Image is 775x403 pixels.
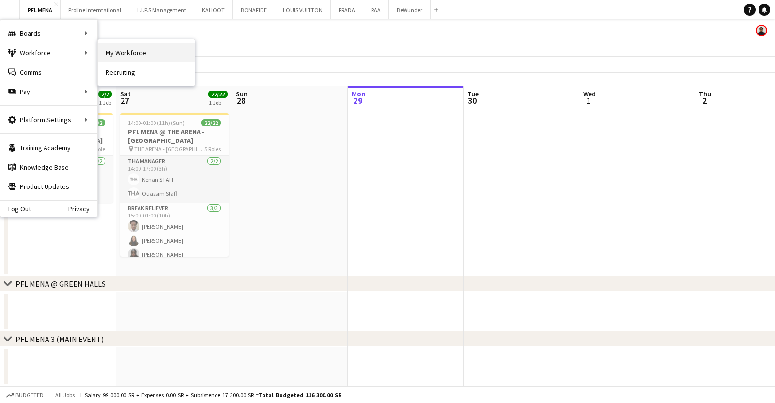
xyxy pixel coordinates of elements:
span: Sat [120,90,131,98]
span: 14:00-01:00 (11h) (Sun) [128,119,185,126]
button: PRADA [331,0,363,19]
a: Log Out [0,205,31,213]
div: Platform Settings [0,110,97,129]
app-user-avatar: Kenan Tesfaselase [756,25,767,36]
div: Pay [0,82,97,101]
button: PFL MENA [20,0,61,19]
div: 1 Job [99,99,111,106]
span: 27 [119,95,131,106]
span: Wed [583,90,596,98]
app-card-role: THA Manager2/214:00-17:00 (3h)Kenan STAFFOuassim Staff [120,156,229,203]
div: Salary 99 000.00 SR + Expenses 0.00 SR + Subsistence 17 300.00 SR = [85,391,341,399]
span: 30 [466,95,479,106]
span: All jobs [53,391,77,399]
button: LOUIS VUITTON [275,0,331,19]
a: Comms [0,62,97,82]
app-card-role: Break reliever3/315:00-01:00 (10h)[PERSON_NAME][PERSON_NAME][PERSON_NAME] [120,203,229,264]
span: Tue [467,90,479,98]
span: 28 [234,95,248,106]
span: THE ARENA - [GEOGRAPHIC_DATA] [134,145,204,153]
div: PFL MENA @ GREEN HALLS [15,279,106,289]
h3: PFL MENA @ THE ARENA - [GEOGRAPHIC_DATA] [120,127,229,145]
span: 1 Role [91,145,105,153]
span: Sun [236,90,248,98]
a: Training Academy [0,138,97,157]
div: PFL MENA 3 (MAIN EVENT) [15,334,104,344]
span: Total Budgeted 116 300.00 SR [259,391,341,399]
a: Product Updates [0,177,97,196]
button: Budgeted [5,390,45,401]
div: 1 Job [209,99,227,106]
button: Proline Interntational [61,0,129,19]
span: 1 [582,95,596,106]
div: Workforce [0,43,97,62]
span: 2 [697,95,711,106]
a: Privacy [68,205,97,213]
span: Mon [352,90,365,98]
a: Recruiting [98,62,195,82]
a: My Workforce [98,43,195,62]
span: 2/2 [98,91,112,98]
span: 29 [350,95,365,106]
span: 2/2 [92,119,105,126]
button: BONAFIDE [233,0,275,19]
app-job-card: 14:00-01:00 (11h) (Sun)22/22PFL MENA @ THE ARENA - [GEOGRAPHIC_DATA] THE ARENA - [GEOGRAPHIC_DATA... [120,113,229,257]
span: 22/22 [208,91,228,98]
span: 5 Roles [204,145,221,153]
span: Budgeted [15,392,44,399]
button: RAA [363,0,389,19]
div: Boards [0,24,97,43]
button: KAHOOT [194,0,233,19]
button: L.I.P.S Management [129,0,194,19]
span: 22/22 [201,119,221,126]
button: BeWunder [389,0,431,19]
span: Thu [699,90,711,98]
a: Knowledge Base [0,157,97,177]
